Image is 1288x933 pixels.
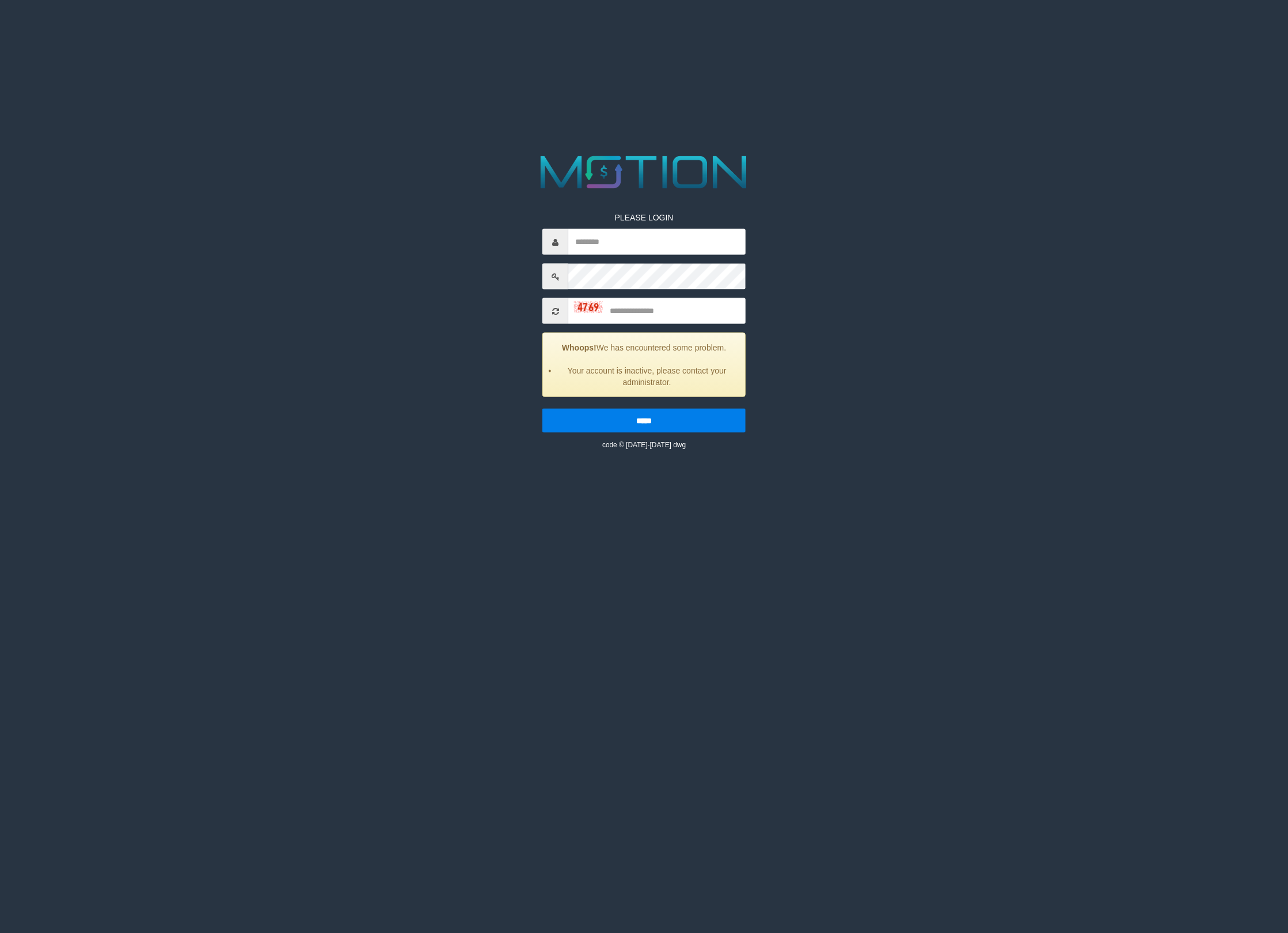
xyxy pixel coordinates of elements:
div: We has encountered some problem. [542,333,746,397]
strong: Whoops! [562,343,596,352]
img: captcha [574,302,603,313]
li: Your account is inactive, please contact your administrator. [557,365,736,388]
p: PLEASE LOGIN [542,212,746,223]
img: MOTION_logo.png [531,150,757,195]
small: code © [DATE]-[DATE] dwg [602,441,686,449]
